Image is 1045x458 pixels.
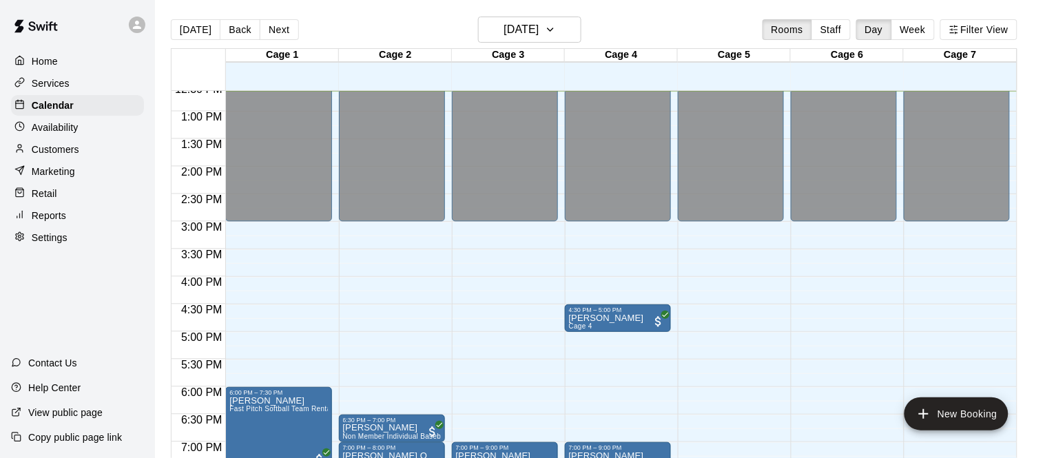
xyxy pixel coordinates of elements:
[226,49,339,62] div: Cage 1
[32,209,66,222] p: Reports
[11,227,144,248] a: Settings
[11,73,144,94] a: Services
[452,49,565,62] div: Cage 3
[32,187,57,200] p: Retail
[178,304,226,316] span: 4:30 PM
[940,19,1017,40] button: Filter View
[343,444,441,451] div: 7:00 PM – 8:00 PM
[343,433,553,440] span: Non Member Individual Baseball Cage Rental (5 or less players)
[220,19,260,40] button: Back
[178,387,226,399] span: 6:00 PM
[504,20,539,39] h6: [DATE]
[178,194,226,206] span: 2:30 PM
[178,167,226,178] span: 2:00 PM
[904,397,1008,430] button: add
[339,415,445,442] div: 6:30 PM – 7:00 PM: Luke Skarda
[178,360,226,371] span: 5:30 PM
[478,17,581,43] button: [DATE]
[178,277,226,289] span: 4:00 PM
[178,222,226,233] span: 3:00 PM
[569,306,667,313] div: 4:30 PM – 5:00 PM
[32,98,74,112] p: Calendar
[652,315,665,329] span: All customers have paid
[178,249,226,261] span: 3:30 PM
[32,165,75,178] p: Marketing
[811,19,851,40] button: Staff
[178,442,226,454] span: 7:00 PM
[178,139,226,151] span: 1:30 PM
[763,19,812,40] button: Rooms
[178,415,226,426] span: 6:30 PM
[791,49,904,62] div: Cage 6
[229,405,333,413] span: Fast Pitch Softball Team Rental
[178,112,226,123] span: 1:00 PM
[32,143,79,156] p: Customers
[229,389,327,396] div: 6:00 PM – 7:30 PM
[856,19,892,40] button: Day
[456,444,554,451] div: 7:00 PM – 9:00 PM
[11,139,144,160] a: Customers
[904,49,1017,62] div: Cage 7
[32,54,58,68] p: Home
[678,49,791,62] div: Cage 5
[11,183,144,204] a: Retail
[171,19,220,40] button: [DATE]
[11,205,144,226] a: Reports
[569,444,667,451] div: 7:00 PM – 9:00 PM
[565,304,671,332] div: 4:30 PM – 5:00 PM: Cason Jewasko
[11,117,144,138] a: Availability
[32,121,79,134] p: Availability
[28,356,77,370] p: Contact Us
[32,231,68,244] p: Settings
[426,425,439,439] span: All customers have paid
[11,161,144,182] a: Marketing
[343,417,441,424] div: 6:30 PM – 7:00 PM
[28,381,81,395] p: Help Center
[32,76,70,90] p: Services
[569,322,592,330] span: Cage 4
[260,19,298,40] button: Next
[891,19,935,40] button: Week
[565,49,678,62] div: Cage 4
[11,51,144,72] a: Home
[339,49,452,62] div: Cage 2
[28,430,122,444] p: Copy public page link
[11,95,144,116] a: Calendar
[28,406,103,419] p: View public page
[178,332,226,344] span: 5:00 PM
